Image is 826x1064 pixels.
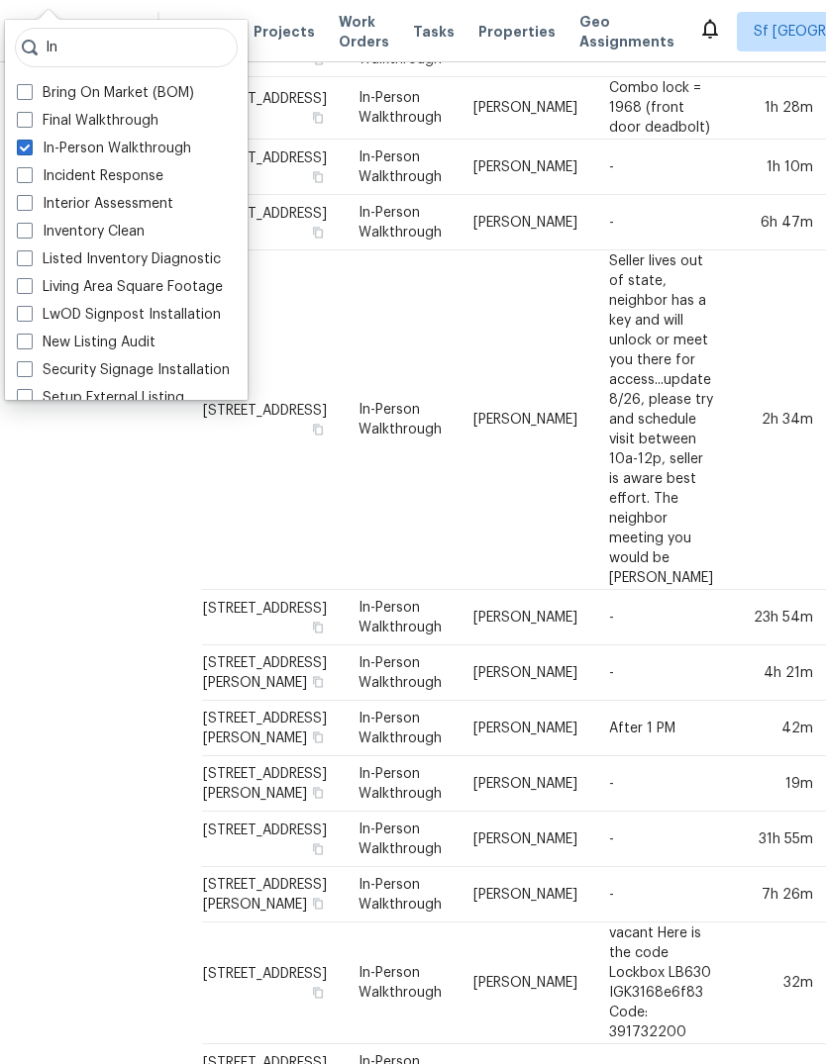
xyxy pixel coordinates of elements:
[202,812,343,867] td: [STREET_ADDRESS]
[309,840,327,858] button: Copy Address
[309,421,327,438] button: Copy Address
[458,195,593,250] td: [PERSON_NAME]
[17,277,223,297] label: Living Area Square Footage
[17,388,184,408] label: Setup External Listing
[202,195,343,250] td: [STREET_ADDRESS]
[593,140,729,195] td: -
[309,224,327,242] button: Copy Address
[458,77,593,140] td: [PERSON_NAME]
[309,984,327,1002] button: Copy Address
[343,701,458,756] td: In-Person Walkthrough
[202,140,343,195] td: [STREET_ADDRESS]
[202,922,343,1044] td: [STREET_ADDRESS]
[593,812,729,867] td: -
[17,333,155,352] label: New Listing Audit
[309,673,327,691] button: Copy Address
[202,756,343,812] td: [STREET_ADDRESS][PERSON_NAME]
[343,756,458,812] td: In-Person Walkthrough
[593,867,729,922] td: -
[593,250,729,590] td: Seller lives out of state, neighbor has a key and will unlock or meet you there for access...upda...
[343,195,458,250] td: In-Person Walkthrough
[413,25,455,39] span: Tasks
[343,77,458,140] td: In-Person Walkthrough
[343,645,458,701] td: In-Person Walkthrough
[309,728,327,746] button: Copy Address
[202,867,343,922] td: [STREET_ADDRESS][PERSON_NAME]
[202,250,343,590] td: [STREET_ADDRESS]
[593,590,729,645] td: -
[593,701,729,756] td: After 1 PM
[593,77,729,140] td: Combo lock = 1968 (front door deadbolt)
[17,83,194,103] label: Bring On Market (BOM)
[343,140,458,195] td: In-Person Walkthrough
[343,250,458,590] td: In-Person Walkthrough
[593,645,729,701] td: -
[593,756,729,812] td: -
[202,701,343,756] td: [STREET_ADDRESS][PERSON_NAME]
[17,166,163,186] label: Incident Response
[17,249,221,269] label: Listed Inventory Diagnostic
[343,922,458,1044] td: In-Person Walkthrough
[309,784,327,802] button: Copy Address
[579,12,674,51] span: Geo Assignments
[309,168,327,186] button: Copy Address
[343,590,458,645] td: In-Person Walkthrough
[458,645,593,701] td: [PERSON_NAME]
[593,922,729,1044] td: vacant Here is the code Lockbox LB630 IGK3168e6f83 Code: 391732200
[458,922,593,1044] td: [PERSON_NAME]
[339,12,389,51] span: Work Orders
[458,812,593,867] td: [PERSON_NAME]
[478,22,556,42] span: Properties
[17,139,191,158] label: In-Person Walkthrough
[458,590,593,645] td: [PERSON_NAME]
[254,22,315,42] span: Projects
[17,305,221,325] label: LwOD Signpost Installation
[309,895,327,913] button: Copy Address
[17,194,173,214] label: Interior Assessment
[17,360,230,380] label: Security Signage Installation
[458,250,593,590] td: [PERSON_NAME]
[309,109,327,127] button: Copy Address
[202,645,343,701] td: [STREET_ADDRESS][PERSON_NAME]
[202,77,343,140] td: [STREET_ADDRESS]
[458,756,593,812] td: [PERSON_NAME]
[458,140,593,195] td: [PERSON_NAME]
[17,111,158,131] label: Final Walkthrough
[343,812,458,867] td: In-Person Walkthrough
[593,195,729,250] td: -
[458,867,593,922] td: [PERSON_NAME]
[343,867,458,922] td: In-Person Walkthrough
[458,701,593,756] td: [PERSON_NAME]
[309,619,327,636] button: Copy Address
[17,222,145,242] label: Inventory Clean
[202,590,343,645] td: [STREET_ADDRESS]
